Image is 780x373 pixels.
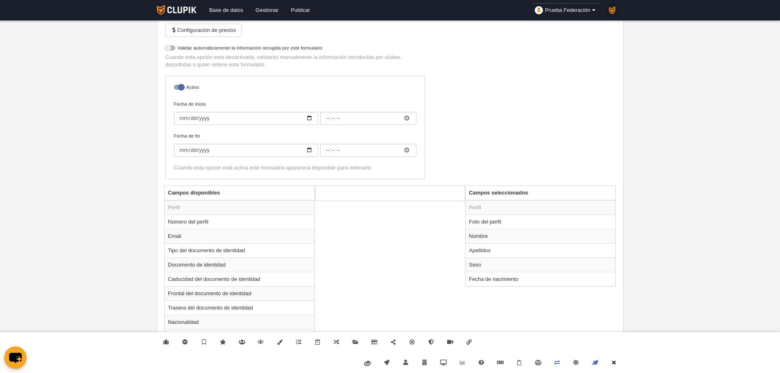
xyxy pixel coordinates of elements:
[174,100,416,125] label: Fecha de inicio
[174,132,416,157] label: Fecha de fin
[165,229,314,243] td: Email
[466,272,615,286] td: Fecha de nacimiento
[174,164,416,172] div: Cuando esta opción está activa este formulario aparecerá disponible para rellenarlo
[174,84,416,93] label: Activo
[364,361,371,366] img: fiware.svg
[165,200,314,215] td: Perfil
[607,5,617,16] img: PaK018JKw3ps.30x30.jpg
[165,258,314,272] td: Documento de identidad
[165,286,314,301] td: Frontal del documento de identidad
[165,44,425,54] label: Validar automáticamente la información recogida por este formulario
[320,112,416,125] input: Fecha de inicio
[466,186,615,200] th: Campos seleccionados
[466,243,615,258] td: Apellidos
[466,229,615,243] td: Nombre
[165,329,314,344] td: Residencia
[320,144,416,157] input: Fecha de fin
[531,3,601,17] a: Prueba Federación
[165,272,314,286] td: Caducidad del documento de identidad
[157,5,197,15] img: Clupik
[165,301,314,315] td: Trasera del documento de identidad
[466,258,615,272] td: Sexo
[174,112,318,125] input: Fecha de inicio
[165,186,314,200] th: Campos disponibles
[174,144,318,157] input: Fecha de fin
[165,243,314,258] td: Tipo del documento de identidad
[165,54,425,68] p: Cuando esta opción está desactivada, validarás manualmente la información introducida por clubes,...
[165,24,242,37] button: Configuración de precios
[466,200,615,215] td: Perfil
[466,215,615,229] td: Foto del perfil
[545,6,590,14] span: Prueba Federación
[4,346,27,369] button: chat-button
[535,6,543,14] img: organizador.30x30.png
[165,315,314,329] td: Nacionalidad
[165,215,314,229] td: Número del perfil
